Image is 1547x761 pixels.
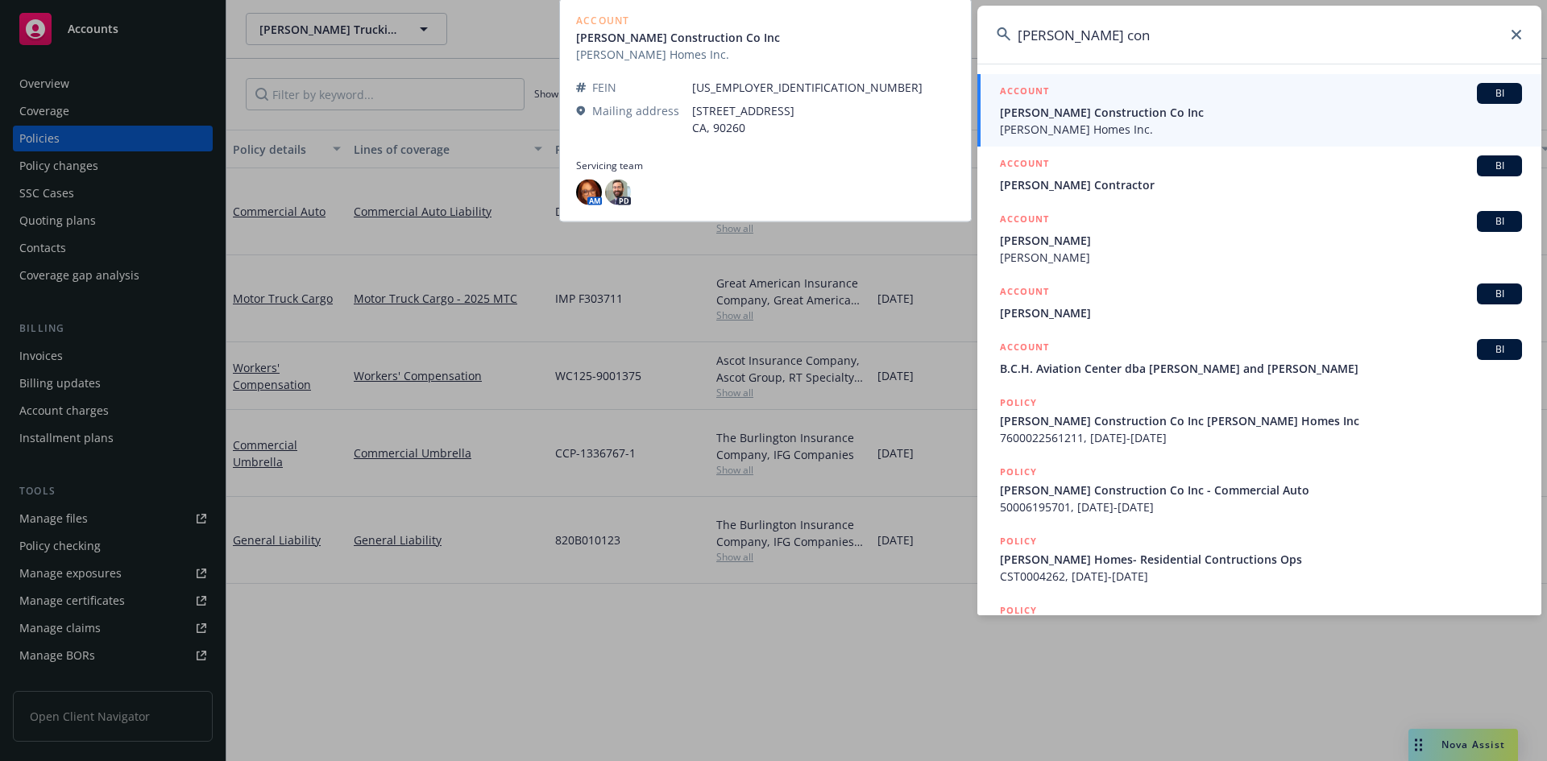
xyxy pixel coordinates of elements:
span: BI [1483,159,1516,173]
a: ACCOUNTBI[PERSON_NAME] [977,275,1541,330]
a: ACCOUNTBI[PERSON_NAME] Construction Co Inc[PERSON_NAME] Homes Inc. [977,74,1541,147]
span: [PERSON_NAME] Contractor [1000,176,1522,193]
a: POLICY [977,593,1541,663]
span: BI [1483,287,1516,301]
h5: ACCOUNT [1000,211,1049,230]
span: [PERSON_NAME] [1000,304,1522,321]
a: ACCOUNTBI[PERSON_NAME][PERSON_NAME] [977,202,1541,275]
span: [PERSON_NAME] Homes Inc. [1000,121,1522,138]
span: [PERSON_NAME] Construction Co Inc [1000,104,1522,121]
h5: POLICY [1000,533,1037,549]
span: CST0004262, [DATE]-[DATE] [1000,568,1522,585]
span: [PERSON_NAME] [1000,232,1522,249]
input: Search... [977,6,1541,64]
a: ACCOUNTBI[PERSON_NAME] Contractor [977,147,1541,202]
span: [PERSON_NAME] Homes- Residential Contructions Ops [1000,551,1522,568]
a: POLICY[PERSON_NAME] Homes- Residential Contructions OpsCST0004262, [DATE]-[DATE] [977,524,1541,593]
h5: POLICY [1000,464,1037,480]
span: 7600022561211, [DATE]-[DATE] [1000,429,1522,446]
span: BI [1483,86,1516,101]
h5: POLICY [1000,395,1037,411]
span: B.C.H. Aviation Center dba [PERSON_NAME] and [PERSON_NAME] [1000,360,1522,377]
span: [PERSON_NAME] Construction Co Inc [PERSON_NAME] Homes Inc [1000,412,1522,429]
h5: ACCOUNT [1000,83,1049,102]
a: POLICY[PERSON_NAME] Construction Co Inc [PERSON_NAME] Homes Inc7600022561211, [DATE]-[DATE] [977,386,1541,455]
h5: ACCOUNT [1000,155,1049,175]
span: 50006195701, [DATE]-[DATE] [1000,498,1522,515]
span: BI [1483,214,1516,229]
h5: ACCOUNT [1000,283,1049,303]
span: [PERSON_NAME] Construction Co Inc - Commercial Auto [1000,482,1522,498]
h5: ACCOUNT [1000,339,1049,358]
span: BI [1483,342,1516,357]
a: POLICY[PERSON_NAME] Construction Co Inc - Commercial Auto50006195701, [DATE]-[DATE] [977,455,1541,524]
span: [PERSON_NAME] [1000,249,1522,266]
a: ACCOUNTBIB.C.H. Aviation Center dba [PERSON_NAME] and [PERSON_NAME] [977,330,1541,386]
h5: POLICY [1000,602,1037,618]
